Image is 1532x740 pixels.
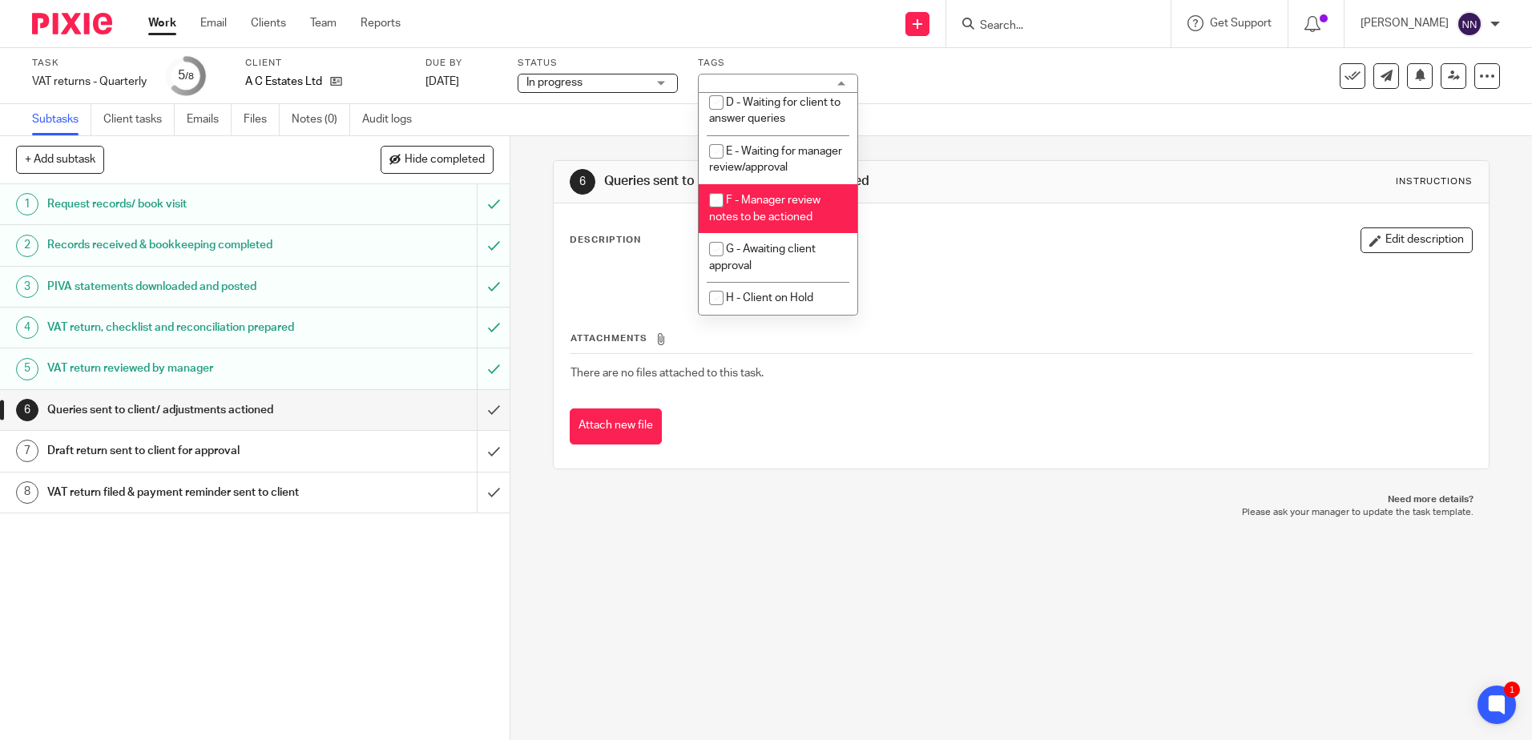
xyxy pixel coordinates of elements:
[47,481,323,505] h1: VAT return filed & payment reminder sent to client
[604,173,1055,190] h1: Queries sent to client/ adjustments actioned
[16,481,38,504] div: 8
[1361,15,1449,31] p: [PERSON_NAME]
[1361,227,1473,253] button: Edit description
[569,506,1473,519] p: Please ask your manager to update the task template.
[47,233,323,257] h1: Records received & bookkeeping completed
[709,195,820,223] span: F - Manager review notes to be actioned
[709,243,816,271] span: G - Awaiting client approval
[185,72,194,81] small: /8
[518,57,678,70] label: Status
[570,368,764,379] span: There are no files attached to this task.
[698,57,858,70] label: Tags
[1396,175,1473,188] div: Instructions
[187,104,232,135] a: Emails
[32,13,112,34] img: Pixie
[1210,18,1272,29] span: Get Support
[32,104,91,135] a: Subtasks
[381,146,494,173] button: Hide completed
[47,275,323,299] h1: PIVA statements downloaded and posted
[251,15,286,31] a: Clients
[245,74,322,90] p: A C Estates Ltd
[16,440,38,462] div: 7
[726,292,813,304] span: H - Client on Hold
[16,275,38,298] div: 3
[978,19,1123,34] input: Search
[47,356,323,380] h1: VAT return reviewed by manager
[1457,11,1482,37] img: svg%3E
[47,192,323,216] h1: Request records/ book visit
[570,169,595,195] div: 6
[425,76,459,87] span: [DATE]
[1504,682,1520,698] div: 1
[103,104,175,135] a: Client tasks
[361,15,401,31] a: Reports
[709,97,841,125] span: D - Waiting for client to answer queries
[16,316,38,339] div: 4
[310,15,337,31] a: Team
[362,104,424,135] a: Audit logs
[16,235,38,257] div: 2
[32,74,147,90] div: VAT returns - Quarterly
[32,57,147,70] label: Task
[16,193,38,215] div: 1
[47,316,323,340] h1: VAT return, checklist and reconciliation prepared
[245,57,405,70] label: Client
[244,104,280,135] a: Files
[425,57,498,70] label: Due by
[200,15,227,31] a: Email
[16,358,38,380] div: 5
[709,146,842,174] span: E - Waiting for manager review/approval
[570,408,662,444] button: Attach new file
[16,399,38,421] div: 6
[405,154,485,167] span: Hide completed
[292,104,350,135] a: Notes (0)
[570,334,647,343] span: Attachments
[16,146,104,173] button: + Add subtask
[526,77,583,88] span: In progress
[47,398,323,422] h1: Queries sent to client/ adjustments actioned
[569,493,1473,506] p: Need more details?
[148,15,176,31] a: Work
[570,234,641,247] p: Description
[47,439,323,463] h1: Draft return sent to client for approval
[178,66,194,85] div: 5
